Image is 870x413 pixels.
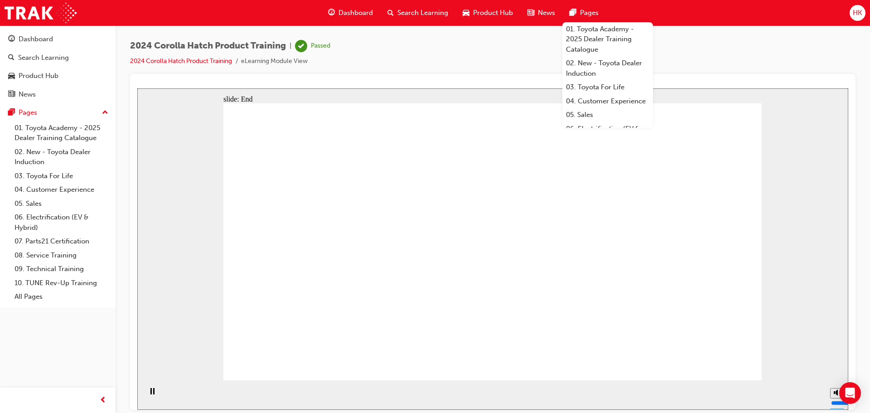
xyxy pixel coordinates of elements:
a: Product Hub [4,68,112,84]
a: 01. Toyota Academy - 2025 Dealer Training Catalogue [562,22,653,57]
span: search-icon [387,7,394,19]
a: guage-iconDashboard [321,4,380,22]
a: 08. Service Training [11,248,112,262]
span: car-icon [463,7,469,19]
a: 06. Electrification (EV & Hybrid) [562,122,653,146]
a: car-iconProduct Hub [455,4,520,22]
span: prev-icon [100,395,106,406]
input: volume [694,311,752,318]
span: pages-icon [570,7,576,19]
span: | [290,41,291,51]
a: 02. New - Toyota Dealer Induction [562,56,653,80]
button: DashboardSearch LearningProduct HubNews [4,29,112,104]
span: news-icon [8,91,15,99]
div: Dashboard [19,34,53,44]
a: 01. Toyota Academy - 2025 Dealer Training Catalogue [11,121,112,145]
li: eLearning Module View [241,56,308,67]
span: HK [853,8,862,18]
span: learningRecordVerb_PASS-icon [295,40,307,52]
span: guage-icon [328,7,335,19]
a: 06. Electrification (EV & Hybrid) [11,210,112,234]
div: Passed [311,42,330,50]
a: pages-iconPages [562,4,606,22]
div: News [19,89,36,100]
span: Product Hub [473,8,513,18]
span: up-icon [102,107,108,119]
a: Dashboard [4,31,112,48]
span: Search Learning [397,8,448,18]
button: Pages [4,104,112,121]
span: pages-icon [8,109,15,117]
a: All Pages [11,290,112,304]
a: Search Learning [4,49,112,66]
span: 2024 Corolla Hatch Product Training [130,41,286,51]
a: 03. Toyota For Life [11,169,112,183]
button: Mute (Ctrl+Alt+M) [693,300,707,310]
a: 09. Technical Training [11,262,112,276]
span: Pages [580,8,599,18]
div: Product Hub [19,71,58,81]
a: 03. Toyota For Life [562,80,653,94]
a: 10. TUNE Rev-Up Training [11,276,112,290]
img: Trak [5,3,77,23]
div: Open Intercom Messenger [839,382,861,404]
span: guage-icon [8,35,15,44]
button: Pause (Ctrl+Alt+P) [5,299,20,315]
div: Pages [19,107,37,118]
a: 05. Sales [11,197,112,211]
a: News [4,86,112,103]
div: misc controls [688,292,706,321]
a: search-iconSearch Learning [380,4,455,22]
div: Search Learning [18,53,69,63]
button: HK [850,5,865,21]
span: news-icon [527,7,534,19]
a: 04. Customer Experience [11,183,112,197]
a: 02. New - Toyota Dealer Induction [11,145,112,169]
a: 2024 Corolla Hatch Product Training [130,57,232,65]
a: news-iconNews [520,4,562,22]
div: playback controls [5,292,20,321]
span: car-icon [8,72,15,80]
a: 05. Sales [562,108,653,122]
a: 07. Parts21 Certification [11,234,112,248]
span: Dashboard [338,8,373,18]
a: 04. Customer Experience [562,94,653,108]
span: search-icon [8,54,14,62]
span: News [538,8,555,18]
